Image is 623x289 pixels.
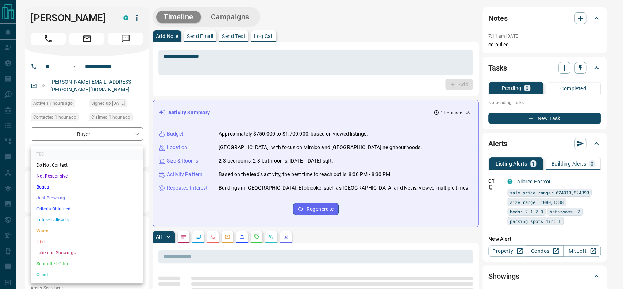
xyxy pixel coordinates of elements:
[31,225,143,236] li: Warm
[31,182,143,193] li: Bogus
[31,193,143,204] li: Just Browsing
[31,214,143,225] li: Future Follow Up
[31,269,143,280] li: Client
[31,247,143,258] li: Taken on Showings
[31,171,143,182] li: Not Responsive
[31,236,143,247] li: HOT
[31,160,143,171] li: Do Not Contact
[31,258,143,269] li: Submitted Offer
[31,204,143,214] li: Criteria Obtained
